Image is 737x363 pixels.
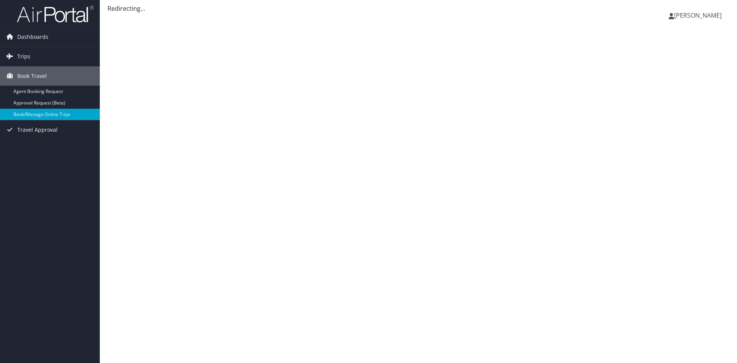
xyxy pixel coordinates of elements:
[669,4,729,27] a: [PERSON_NAME]
[107,4,729,13] div: Redirecting...
[17,66,47,86] span: Book Travel
[17,27,48,46] span: Dashboards
[674,11,722,20] span: [PERSON_NAME]
[17,47,30,66] span: Trips
[17,120,58,139] span: Travel Approval
[17,5,94,23] img: airportal-logo.png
